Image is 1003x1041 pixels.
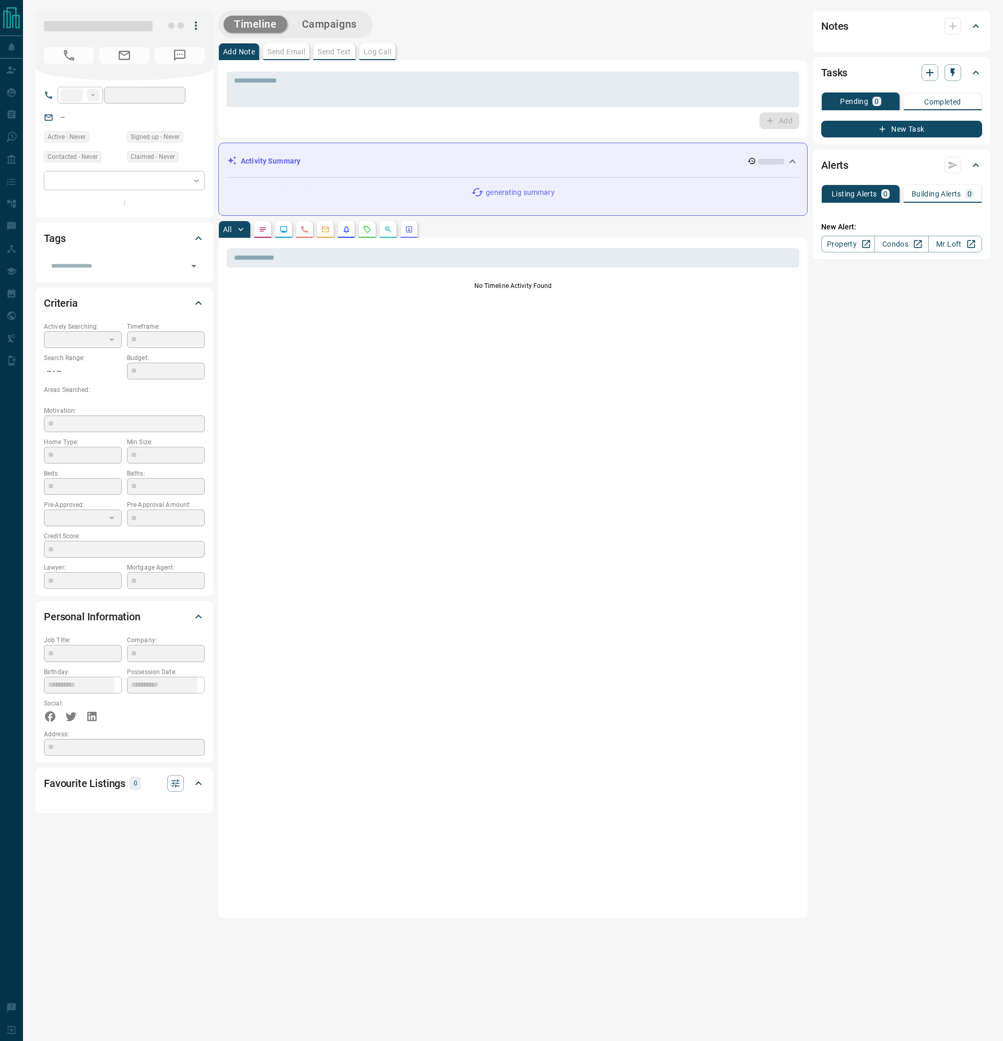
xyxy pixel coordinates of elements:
[127,437,205,447] p: Min Size:
[127,635,205,645] p: Company:
[912,190,961,198] p: Building Alerts
[44,291,205,316] div: Criteria
[44,295,78,311] h2: Criteria
[44,353,122,363] p: Search Range:
[127,667,205,677] p: Possession Date:
[300,225,309,234] svg: Calls
[821,121,982,137] button: New Task
[44,604,205,629] div: Personal Information
[186,259,201,273] button: Open
[44,608,141,625] h2: Personal Information
[44,226,205,251] div: Tags
[44,699,122,708] p: Social:
[44,500,122,510] p: Pre-Approved:
[131,152,175,162] span: Claimed - Never
[821,60,982,85] div: Tasks
[321,225,330,234] svg: Emails
[44,635,122,645] p: Job Title:
[133,778,138,789] p: 0
[127,322,205,331] p: Timeframe:
[44,531,205,541] p: Credit Score:
[223,48,255,55] p: Add Note
[821,18,848,34] h2: Notes
[44,775,125,792] h2: Favourite Listings
[821,64,847,81] h2: Tasks
[259,225,267,234] svg: Notes
[874,98,879,105] p: 0
[48,132,86,142] span: Active - Never
[241,156,300,167] p: Activity Summary
[227,152,799,171] div: Activity Summary
[61,113,65,121] a: --
[44,363,122,380] p: -- - --
[44,385,205,395] p: Areas Searched:
[967,190,972,198] p: 0
[44,322,122,331] p: Actively Searching:
[363,225,371,234] svg: Requests
[821,14,982,39] div: Notes
[342,225,351,234] svg: Listing Alerts
[44,469,122,478] p: Beds:
[44,47,94,64] span: No Number
[99,47,149,64] span: No Email
[384,225,392,234] svg: Opportunities
[840,98,868,105] p: Pending
[48,152,98,162] span: Contacted - Never
[127,500,205,510] p: Pre-Approval Amount:
[131,132,180,142] span: Signed up - Never
[883,190,888,198] p: 0
[821,222,982,233] p: New Alert:
[224,16,287,33] button: Timeline
[821,153,982,178] div: Alerts
[44,771,205,796] div: Favourite Listings0
[405,225,413,234] svg: Agent Actions
[486,187,554,198] p: generating summary
[227,281,799,291] p: No Timeline Activity Found
[821,157,848,173] h2: Alerts
[44,730,205,739] p: Address:
[223,226,231,233] p: All
[44,667,122,677] p: Birthday:
[874,236,928,252] a: Condos
[821,236,875,252] a: Property
[127,563,205,572] p: Mortgage Agent:
[44,230,65,247] h2: Tags
[127,469,205,478] p: Baths:
[832,190,877,198] p: Listing Alerts
[44,563,122,572] p: Lawyer:
[127,353,205,363] p: Budget:
[928,236,982,252] a: Mr.Loft
[279,225,288,234] svg: Lead Browsing Activity
[291,16,367,33] button: Campaigns
[44,437,122,447] p: Home Type:
[44,406,205,415] p: Motivation:
[924,98,961,106] p: Completed
[155,47,205,64] span: No Number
